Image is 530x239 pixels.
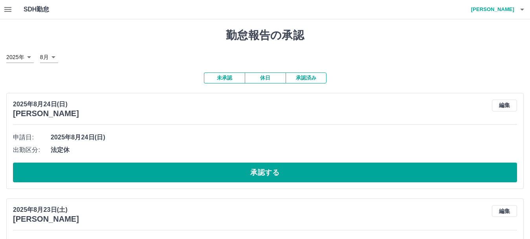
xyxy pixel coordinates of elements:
[245,72,286,83] button: 休日
[13,133,51,142] span: 申請日:
[492,205,517,217] button: 編集
[13,109,79,118] h3: [PERSON_NAME]
[13,215,79,224] h3: [PERSON_NAME]
[13,205,79,215] p: 2025年8月23日(土)
[51,145,517,155] span: 法定休
[13,163,517,182] button: 承認する
[204,72,245,83] button: 未承認
[13,145,51,155] span: 出勤区分:
[6,29,524,42] h1: 勤怠報告の承認
[492,100,517,111] button: 編集
[13,100,79,109] p: 2025年8月24日(日)
[6,52,34,63] div: 2025年
[40,52,58,63] div: 8月
[51,133,517,142] span: 2025年8月24日(日)
[286,72,326,83] button: 承認済み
